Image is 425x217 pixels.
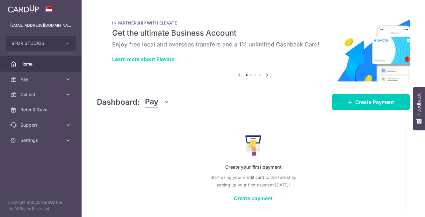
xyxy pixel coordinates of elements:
a: Create Payment [332,94,410,110]
span: Home [20,61,62,67]
span: Pay [20,76,62,82]
span: Refer & Save [20,107,62,113]
h4: Dashboard: [97,96,140,108]
span: Settings [20,137,62,143]
img: Renovation banner [97,10,410,81]
span: Collect [20,91,62,98]
span: Support [20,122,62,128]
span: Create Payment [355,98,394,106]
p: IN PARTNERSHIP WITH ELEVATE [112,20,394,25]
span: BFOR STUDIOS [11,40,59,46]
p: Start using your credit card to the fullest by setting up your first payment [DATE]! [114,173,393,189]
p: Create your first payment [114,163,393,171]
button: BFOR STUDIOS [6,36,76,51]
h6: Enjoy free local and overseas transfers and a 1% unlimited Cashback Card! [112,41,394,48]
a: Learn more about Elevate [112,56,174,62]
button: Feedback - Show survey [413,87,425,130]
img: Make Payment [245,135,262,156]
button: Pay [145,96,169,108]
h5: Get the ultimate Business Account [112,28,394,38]
p: [EMAIL_ADDRESS][DOMAIN_NAME] [10,22,71,29]
span: Feedback [416,93,422,115]
span: Pay [145,96,158,108]
a: Create payment [234,195,273,201]
img: CardUp [8,5,39,13]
